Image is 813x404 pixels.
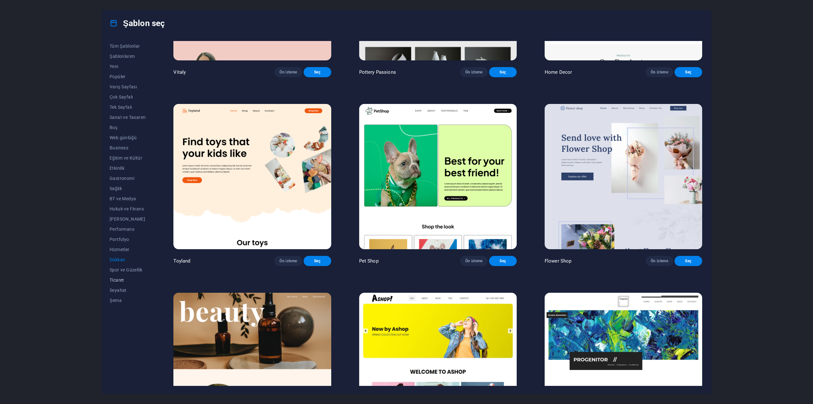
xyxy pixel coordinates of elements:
span: Seç [680,70,697,75]
button: Sağlık [110,183,145,194]
span: BT ve Medya [110,196,145,201]
span: Çok Sayfalı [110,94,145,99]
button: Şema [110,295,145,305]
p: Toyland [173,258,190,264]
img: Flower Shop [545,104,702,249]
button: Ticaret [110,275,145,285]
span: Sanat ve Tasarım [110,115,145,120]
span: Seç [494,70,512,75]
button: Seyahat [110,285,145,295]
button: Web günlüğü [110,133,145,143]
button: Ön izleme [274,67,302,77]
button: Sanat ve Tasarım [110,112,145,122]
span: Eğitim ve Kültür [110,155,145,161]
button: Ön izleme [460,256,488,266]
p: Pet Shop [359,258,379,264]
button: Şablonlarım [110,51,145,61]
button: Seç [304,256,331,266]
span: Business [110,145,145,150]
button: Ön izleme [460,67,488,77]
button: Ön izleme [274,256,302,266]
p: Home Decor [545,69,572,75]
button: Seç [489,256,517,266]
span: Seç [309,70,326,75]
span: Ticaret [110,277,145,283]
span: Web günlüğü [110,135,145,140]
span: Ön izleme [651,258,668,264]
button: Boş [110,122,145,133]
button: Etkinlik [110,163,145,173]
span: Ön izleme [279,70,297,75]
p: Vitaly [173,69,186,75]
span: Etkinlik [110,166,145,171]
span: Şema [110,298,145,303]
span: Tüm Şablonlar [110,44,145,49]
button: Tüm Şablonlar [110,41,145,51]
button: Portfolyo [110,234,145,244]
button: Popüler [110,72,145,82]
button: Gastronomi [110,173,145,183]
span: Seç [680,258,697,264]
button: Ön izleme [646,67,673,77]
span: Varış Sayfası [110,84,145,89]
button: Seç [304,67,331,77]
span: Seç [494,258,512,264]
button: Seç [675,67,702,77]
button: Seç [489,67,517,77]
button: [PERSON_NAME] [110,214,145,224]
span: Tek Sayfalı [110,105,145,110]
button: Dükkan [110,255,145,265]
span: Performans [110,227,145,232]
span: Seç [309,258,326,264]
button: Hizmetler [110,244,145,255]
span: Dükkan [110,257,145,262]
span: Ön izleme [651,70,668,75]
button: Tek Sayfalı [110,102,145,112]
span: Şablonlarım [110,54,145,59]
p: Pottery Passions [359,69,396,75]
span: Hukuk ve Finans [110,206,145,211]
span: Gastronomi [110,176,145,181]
span: Seyahat [110,288,145,293]
span: Boş [110,125,145,130]
span: Popüler [110,74,145,79]
button: Yeni [110,61,145,72]
img: Pet Shop [359,104,517,249]
button: Performans [110,224,145,234]
span: Portfolyo [110,237,145,242]
button: Varış Sayfası [110,82,145,92]
span: Ön izleme [465,258,483,264]
span: Yeni [110,64,145,69]
h4: Şablon seç [110,18,165,28]
span: [PERSON_NAME] [110,216,145,222]
span: Sağlık [110,186,145,191]
span: Ön izleme [465,70,483,75]
button: Spor ve Güzellik [110,265,145,275]
p: Flower Shop [545,258,572,264]
span: Hizmetler [110,247,145,252]
button: BT ve Medya [110,194,145,204]
img: Toyland [173,104,331,249]
span: Ön izleme [279,258,297,264]
button: Ön izleme [646,256,673,266]
span: Spor ve Güzellik [110,267,145,272]
button: Business [110,143,145,153]
button: Eğitim ve Kültür [110,153,145,163]
button: Hukuk ve Finans [110,204,145,214]
button: Çok Sayfalı [110,92,145,102]
button: Seç [675,256,702,266]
